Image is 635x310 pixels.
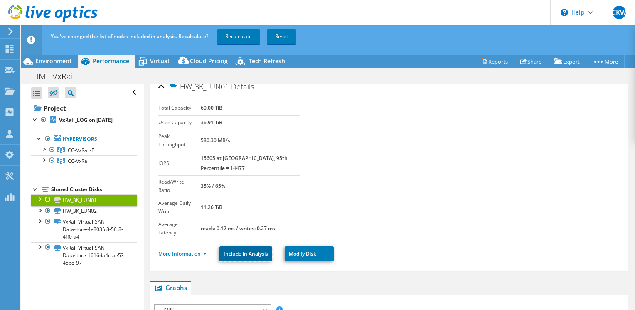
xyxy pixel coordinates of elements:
[158,159,201,167] label: IOPS
[217,29,260,44] a: Recalculate
[158,178,201,194] label: Read/Write Ratio
[201,155,288,172] b: 15605 at [GEOGRAPHIC_DATA], 95th Percentile = 14477
[201,104,222,111] b: 60.00 TiB
[201,119,222,126] b: 36.91 TiB
[31,217,137,242] a: VxRail-Virtual-SAN-Datastore-4e803fc8-5fd8-4ff0-a4
[51,185,137,194] div: Shared Cluster Disks
[613,6,626,19] span: CKW
[51,33,208,40] span: You've changed the list of nodes included in analysis. Recalculate?
[201,137,230,144] b: 580.30 MB/s
[68,157,90,165] span: CC-VxRail
[31,145,137,155] a: CC-VxRail-F
[31,242,137,268] a: VxRail-Virtual-SAN-Datastore-1616da4c-ae53-45be-97
[285,246,334,261] a: Modify Disk
[231,81,254,91] span: Details
[35,57,72,65] span: Environment
[158,118,201,127] label: Used Capacity
[150,57,169,65] span: Virtual
[586,55,625,68] a: More
[169,81,229,91] span: HW_3K_LUN01
[31,206,137,217] a: HW_3K_LUN02
[548,55,586,68] a: Export
[31,155,137,166] a: CC-VxRail
[93,57,129,65] span: Performance
[219,246,272,261] a: Include in Analysis
[158,199,201,216] label: Average Daily Write
[27,72,88,81] h1: IHM - VxRail
[249,57,285,65] span: Tech Refresh
[31,115,137,125] a: VxRail_LOG on [DATE]
[514,55,548,68] a: Share
[59,116,113,123] b: VxRail_LOG on [DATE]
[561,9,568,16] svg: \n
[31,101,137,115] a: Project
[267,29,296,44] a: Reset
[31,134,137,145] a: Hypervisors
[475,55,514,68] a: Reports
[154,283,187,292] span: Graphs
[201,225,275,232] b: reads: 0.12 ms / writes: 0.27 ms
[158,104,201,112] label: Total Capacity
[68,147,94,154] span: CC-VxRail-F
[158,132,201,149] label: Peak Throughput
[31,194,137,205] a: HW_3K_LUN01
[201,204,222,211] b: 11.26 TiB
[158,250,207,257] a: More Information
[158,220,201,237] label: Average Latency
[190,57,228,65] span: Cloud Pricing
[201,182,225,189] b: 35% / 65%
